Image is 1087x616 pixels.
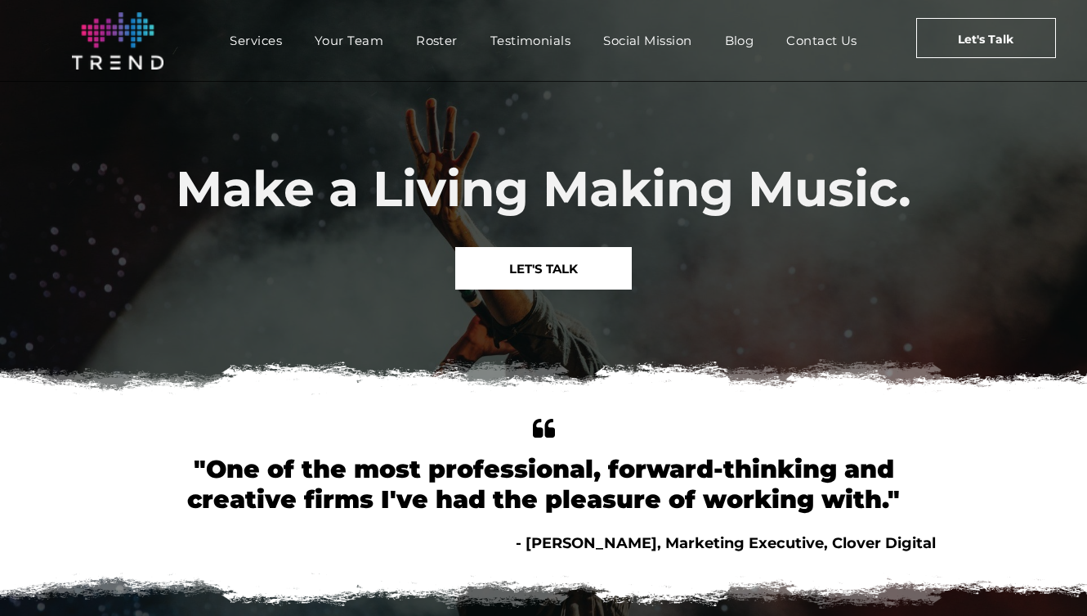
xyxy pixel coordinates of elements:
a: Let's Talk [916,18,1056,58]
font: "One of the most professional, forward-thinking and creative firms I've had the pleasure of worki... [187,454,900,515]
a: LET'S TALK [455,247,632,290]
a: Testimonials [474,29,587,52]
a: Roster [400,29,474,52]
span: LET'S TALK [509,248,578,290]
span: Make a Living Making Music. [176,159,911,218]
a: Services [213,29,298,52]
span: - [PERSON_NAME], Marketing Executive, Clover Digital [516,534,936,552]
span: Let's Talk [958,19,1013,60]
a: Social Mission [587,29,708,52]
a: Contact Us [770,29,874,52]
a: Your Team [298,29,400,52]
a: Blog [709,29,771,52]
img: logo [72,12,163,70]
